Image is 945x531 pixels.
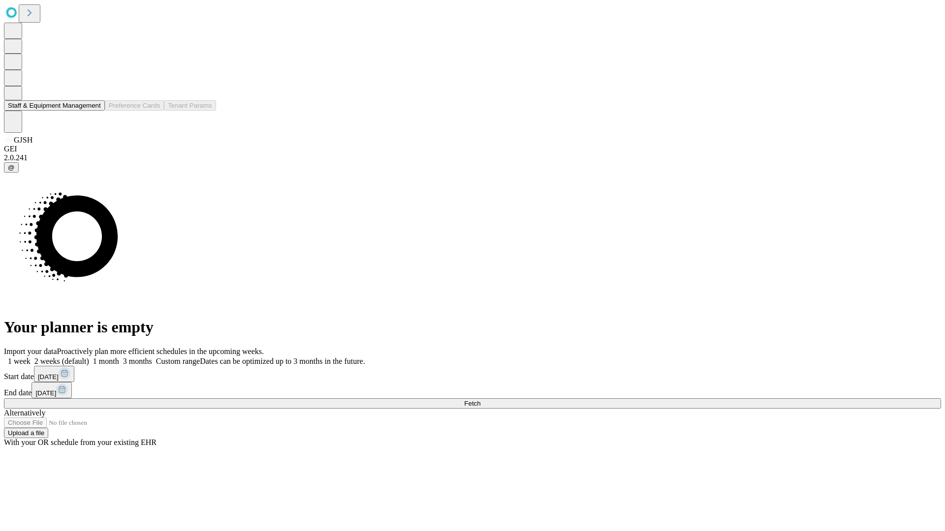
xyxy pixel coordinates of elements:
span: [DATE] [35,389,56,397]
button: Tenant Params [164,100,216,111]
div: 2.0.241 [4,153,941,162]
div: GEI [4,145,941,153]
button: Upload a file [4,428,48,438]
span: 1 month [93,357,119,365]
span: Fetch [464,400,480,407]
button: Fetch [4,398,941,409]
span: With your OR schedule from your existing EHR [4,438,157,446]
button: @ [4,162,19,173]
button: [DATE] [31,382,72,398]
span: 1 week [8,357,31,365]
span: 2 weeks (default) [34,357,89,365]
span: 3 months [123,357,152,365]
div: End date [4,382,941,398]
button: [DATE] [34,366,74,382]
h1: Your planner is empty [4,318,941,336]
span: GJSH [14,136,32,144]
span: Dates can be optimized up to 3 months in the future. [200,357,365,365]
button: Preference Cards [105,100,164,111]
span: @ [8,164,15,171]
div: Start date [4,366,941,382]
span: Alternatively [4,409,45,417]
span: Custom range [156,357,200,365]
span: [DATE] [38,373,59,381]
span: Import your data [4,347,57,355]
span: Proactively plan more efficient schedules in the upcoming weeks. [57,347,264,355]
button: Staff & Equipment Management [4,100,105,111]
